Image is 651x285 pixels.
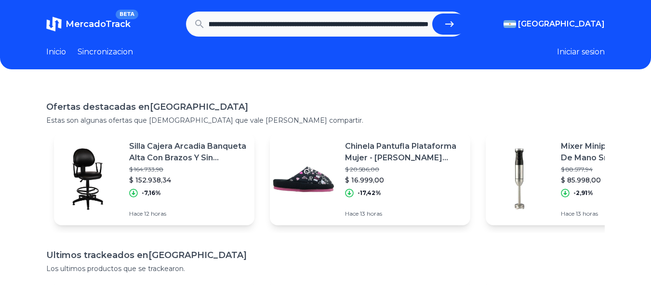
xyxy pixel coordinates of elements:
[46,116,605,125] p: Estas son algunas ofertas que [DEMOGRAPHIC_DATA] que vale [PERSON_NAME] compartir.
[46,264,605,273] p: Los ultimos productos que se trackearon.
[46,46,66,58] a: Inicio
[46,16,62,32] img: MercadoTrack
[54,145,121,213] img: Featured image
[573,189,593,197] p: -2,91%
[129,166,247,173] p: $ 164.733,98
[345,175,463,185] p: $ 16.999,00
[129,210,247,218] p: Hace 12 horas
[504,18,605,30] button: [GEOGRAPHIC_DATA]
[345,166,463,173] p: $ 20.586,00
[46,16,131,32] a: MercadoTrackBETA
[345,141,463,164] p: Chinela Pantufla Plataforma Mujer - [PERSON_NAME] Calzados
[78,46,133,58] a: Sincronizacion
[66,19,131,29] span: MercadoTrack
[270,145,337,213] img: Featured image
[129,141,247,164] p: Silla Cajera Arcadia Banqueta Alta Con Brazos Y Sin [PERSON_NAME]
[116,10,138,19] span: BETA
[54,133,254,225] a: Featured imageSilla Cajera Arcadia Banqueta Alta Con Brazos Y Sin [PERSON_NAME]$ 164.733,98$ 152....
[129,175,247,185] p: $ 152.938,34
[345,210,463,218] p: Hace 13 horas
[142,189,161,197] p: -7,16%
[504,20,516,28] img: Argentina
[46,248,605,262] h1: Ultimos trackeados en [GEOGRAPHIC_DATA]
[486,145,553,213] img: Featured image
[518,18,605,30] span: [GEOGRAPHIC_DATA]
[270,133,470,225] a: Featured imageChinela Pantufla Plataforma Mujer - [PERSON_NAME] Calzados$ 20.586,00$ 16.999,00-17...
[557,46,605,58] button: Iniciar sesion
[358,189,381,197] p: -17,42%
[46,100,605,114] h1: Ofertas destacadas en [GEOGRAPHIC_DATA]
